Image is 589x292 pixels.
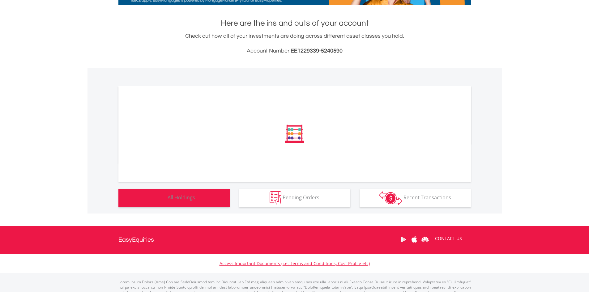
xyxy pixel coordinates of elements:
[220,260,370,266] a: Access Important Documents (i.e. Terms and Conditions, Cost Profile etc)
[409,230,420,249] a: Apple
[431,230,466,247] a: CONTACT US
[270,191,281,205] img: pending_instructions-wht.png
[118,226,154,254] a: EasyEquities
[403,194,451,201] span: Recent Transactions
[118,47,471,55] h3: Account Number:
[118,32,471,55] div: Check out how all of your investments are doing across different asset classes you hold.
[153,191,166,205] img: holdings-wht.png
[398,230,409,249] a: Google Play
[118,18,471,29] h1: Here are the ins and outs of your account
[239,189,350,207] button: Pending Orders
[379,191,402,205] img: transactions-zar-wht.png
[291,48,343,54] span: EE1229339-5240590
[168,194,195,201] span: All Holdings
[118,189,230,207] button: All Holdings
[283,194,319,201] span: Pending Orders
[360,189,471,207] button: Recent Transactions
[420,230,431,249] a: Huawei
